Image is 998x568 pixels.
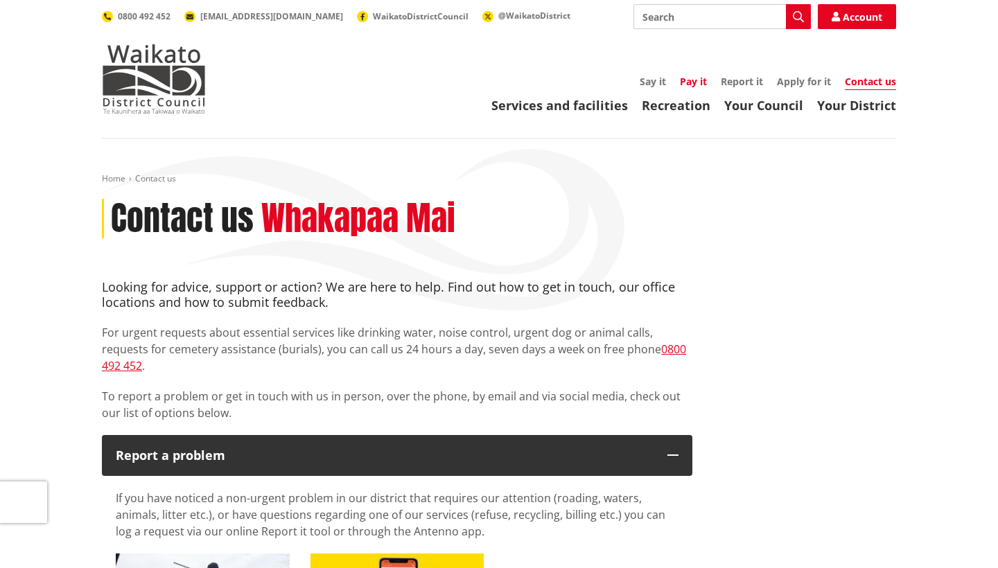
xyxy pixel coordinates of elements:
span: Contact us [135,172,176,184]
a: @WaikatoDistrict [482,10,570,21]
span: WaikatoDistrictCouncil [373,10,469,22]
a: Services and facilities [491,97,628,114]
a: Your District [817,97,896,114]
input: Search input [633,4,811,29]
a: Say it [640,75,666,88]
img: Waikato District Council - Te Kaunihera aa Takiwaa o Waikato [102,44,206,114]
a: Report it [721,75,763,88]
a: Your Council [724,97,803,114]
nav: breadcrumb [102,173,896,185]
a: 0800 492 452 [102,10,170,22]
a: Pay it [680,75,707,88]
iframe: Messenger Launcher [934,510,984,560]
a: 0800 492 452 [102,341,686,373]
p: To report a problem or get in touch with us in person, over the phone, by email and via social me... [102,388,692,421]
a: Apply for it [777,75,831,88]
button: Report a problem [102,435,692,477]
a: Account [818,4,896,29]
span: If you have noticed a non-urgent problem in our district that requires our attention (roading, wa... [116,490,665,539]
span: @WaikatoDistrict [498,10,570,21]
a: Contact us [845,75,896,90]
h4: Looking for advice, support or action? We are here to help. Find out how to get in touch, our off... [102,280,692,310]
a: [EMAIL_ADDRESS][DOMAIN_NAME] [184,10,343,22]
a: Home [102,172,125,184]
h2: Whakapaa Mai [261,199,455,239]
h1: Contact us [111,199,254,239]
span: 0800 492 452 [118,10,170,22]
a: Recreation [642,97,710,114]
a: WaikatoDistrictCouncil [357,10,469,22]
span: [EMAIL_ADDRESS][DOMAIN_NAME] [200,10,343,22]
p: For urgent requests about essential services like drinking water, noise control, urgent dog or an... [102,324,692,374]
p: Report a problem [116,449,654,463]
